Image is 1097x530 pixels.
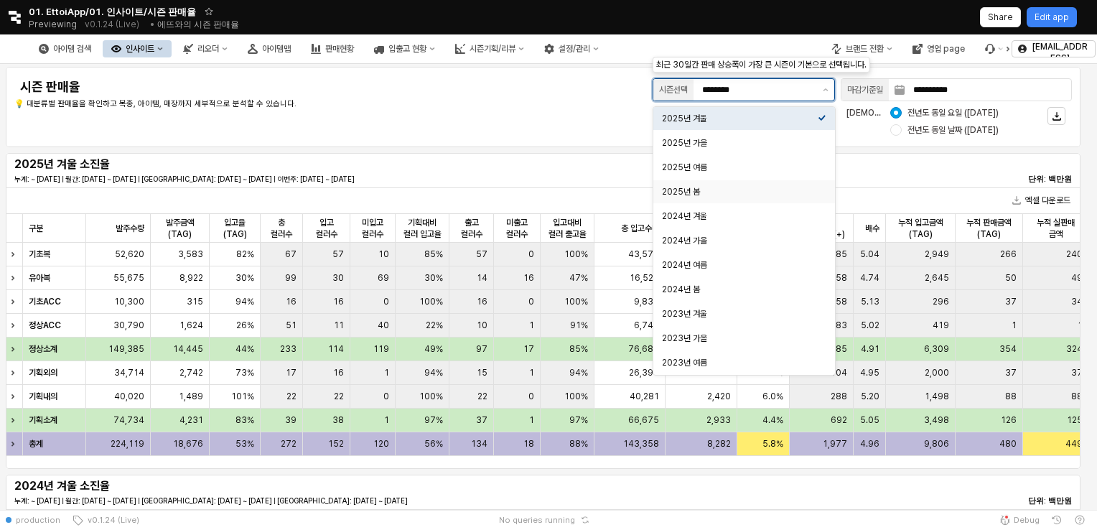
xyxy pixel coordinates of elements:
strong: 기획내의 [29,391,57,401]
span: 1,977 [823,438,847,450]
span: 4,231 [179,414,203,426]
span: 1 [384,367,389,378]
span: No queries running [499,514,575,526]
span: 22 [286,391,297,402]
button: 엑셀 다운로드 [1007,192,1076,209]
span: 67 [285,248,297,260]
span: 16 [333,367,344,378]
div: 2025년 가을 [662,137,818,149]
span: 100% [564,248,588,260]
span: 30,790 [113,320,144,331]
span: Previewing [29,17,77,32]
span: 30% [424,272,443,284]
span: 누적 판매금액(TAG) [961,217,1017,240]
span: 100% [564,391,588,402]
span: 22 [334,391,344,402]
span: 2,933 [706,414,731,426]
div: 아이템맵 [262,44,291,54]
span: 총 컬러수 [266,217,297,240]
span: 3,498 [924,414,949,426]
div: 시즌기획/리뷰 [447,40,533,57]
span: 0 [528,391,534,402]
div: Expand row [6,361,24,384]
span: 315 [187,296,203,307]
span: 233 [280,343,297,355]
span: 5.8% [762,438,783,450]
span: 34 [1071,296,1083,307]
span: 2,645 [925,272,949,284]
div: Expand row [6,266,24,289]
div: 입출고 현황 [365,40,444,57]
span: 288 [831,391,847,402]
span: 0 [528,296,534,307]
span: 39 [285,414,297,426]
span: 배수 [865,223,879,234]
span: 480 [999,438,1017,450]
div: Expand row [6,409,24,432]
div: Previewing v0.1.24 (Live) [29,14,147,34]
span: 30 [332,272,344,284]
button: Help [1068,510,1091,530]
button: Reset app state [578,516,592,524]
div: 아이템 검색 [53,44,91,54]
strong: 정상소계 [29,344,57,354]
span: 58 [836,296,847,307]
span: 43,573 [628,248,659,260]
span: 47% [569,272,588,284]
div: 판매현황 [325,44,354,54]
span: 91% [570,320,588,331]
span: 10,300 [114,296,144,307]
div: 2025년 봄 [662,186,818,197]
span: 97 [476,343,487,355]
span: 5.05 [860,414,879,426]
span: 5.02 [861,320,879,331]
span: 전년도 동일 요일 ([DATE]) [907,107,999,118]
div: 브랜드 전환 [846,44,884,54]
span: 76,683 [628,343,659,355]
span: 10 [477,320,487,331]
p: Edit app [1035,11,1069,23]
span: 15 [477,367,487,378]
span: 미출고 컬러수 [500,217,534,240]
span: 40,020 [114,391,144,402]
span: 97% [569,414,588,426]
span: 100% [419,296,443,307]
div: 리오더 [174,40,236,57]
span: 49 [1071,272,1083,284]
span: 2,742 [179,367,203,378]
span: 11 [334,320,344,331]
div: 설정/관리 [559,44,590,54]
span: 85% [569,343,588,355]
strong: 총계 [29,439,43,449]
span: 9,839 [634,296,659,307]
span: 30% [235,272,254,284]
span: 누적 실판매 금액 [1029,217,1083,240]
p: 단위: 백만원 [984,173,1072,185]
div: Expand row [6,243,24,266]
span: 에뜨와의 시즌 판매율 [157,19,239,29]
span: 85% [424,248,443,260]
span: 101% [231,391,254,402]
span: 4.95 [860,367,879,378]
span: 37 [1071,367,1083,378]
span: 2,949 [925,248,949,260]
span: 미입고 컬러수 [356,217,389,240]
span: 총 입고수량 [621,223,659,234]
span: 26% [236,320,254,331]
span: 74,734 [113,414,144,426]
span: 692 [831,414,847,426]
span: 1,624 [179,320,203,331]
div: 입출고 현황 [388,44,426,54]
span: 152 [328,438,344,450]
span: 97% [424,414,443,426]
span: 18 [523,438,534,450]
span: 69 [378,272,389,284]
span: 94% [424,367,443,378]
span: 16 [286,296,297,307]
span: • [150,19,155,29]
span: 전년도 동일 날짜 ([DATE]) [907,124,999,136]
span: 2,000 [925,367,949,378]
span: 100% [564,296,588,307]
span: 558 [830,272,847,284]
span: 발주금액(TAG) [157,217,203,240]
